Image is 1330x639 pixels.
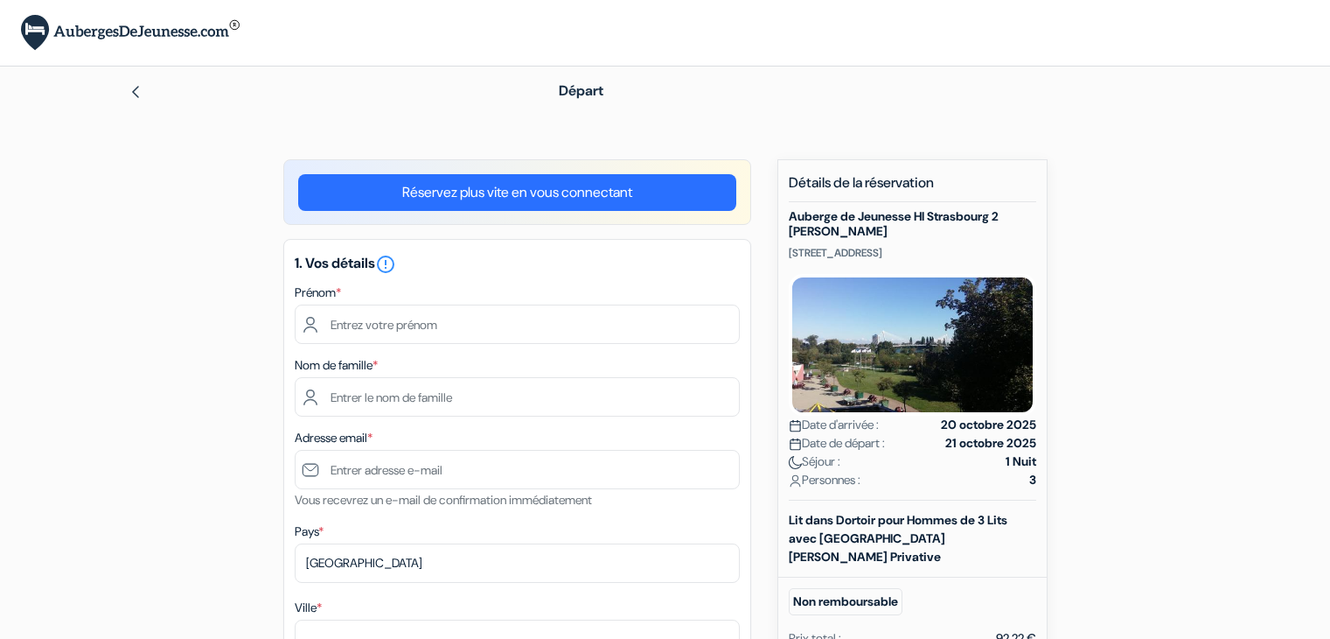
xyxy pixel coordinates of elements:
[295,377,740,417] input: Entrer le nom de famille
[789,246,1036,260] p: [STREET_ADDRESS]
[945,434,1036,453] strong: 21 octobre 2025
[295,492,592,508] small: Vous recevrez un e-mail de confirmation immédiatement
[789,512,1007,565] b: Lit dans Dortoir pour Hommes de 3 Lits avec [GEOGRAPHIC_DATA][PERSON_NAME] Privative
[375,254,396,272] a: error_outline
[789,471,860,489] span: Personnes :
[559,81,603,100] span: Départ
[789,474,802,488] img: user_icon.svg
[295,284,341,302] label: Prénom
[789,209,1036,239] h5: Auberge de Jeunesse HI Strasbourg 2 [PERSON_NAME]
[1006,453,1036,471] strong: 1 Nuit
[375,254,396,275] i: error_outline
[295,450,740,489] input: Entrer adresse e-mail
[295,356,378,375] label: Nom de famille
[295,305,740,344] input: Entrez votre prénom
[295,523,324,541] label: Pays
[789,416,879,434] span: Date d'arrivée :
[789,434,885,453] span: Date de départ :
[789,419,802,432] img: calendar.svg
[789,588,902,615] small: Non remboursable
[789,174,1036,202] h5: Détails de la réservation
[295,429,373,447] label: Adresse email
[295,599,322,617] label: Ville
[941,416,1036,434] strong: 20 octobre 2025
[1029,471,1036,489] strong: 3
[789,438,802,451] img: calendar.svg
[789,456,802,469] img: moon.svg
[295,254,740,275] h5: 1. Vos détails
[298,174,736,211] a: Réservez plus vite en vous connectant
[789,453,840,471] span: Séjour :
[129,85,143,99] img: left_arrow.svg
[21,15,240,51] img: AubergesDeJeunesse.com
